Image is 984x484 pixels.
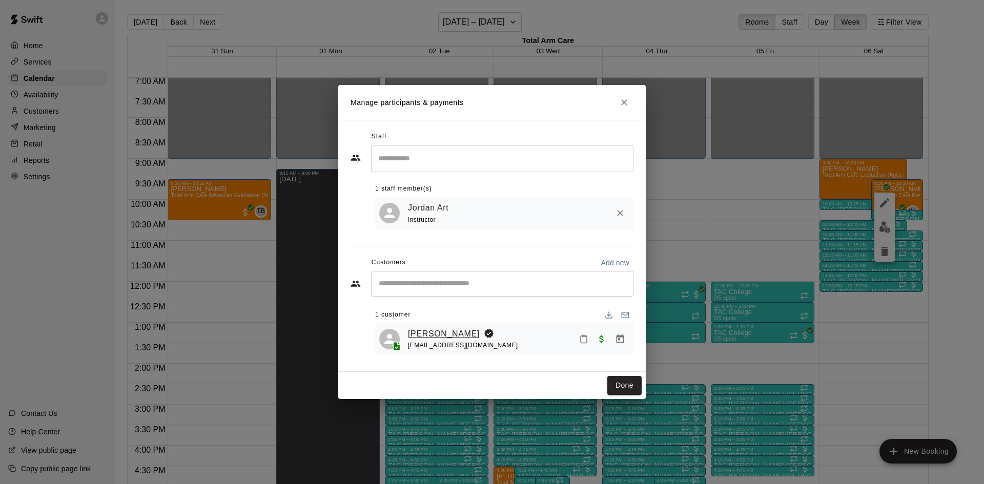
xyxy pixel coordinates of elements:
div: Search staff [371,145,633,172]
span: 1 customer [375,307,411,323]
div: Gavin Munoz [379,329,400,349]
svg: Customers [351,279,361,289]
span: Instructor [408,216,436,223]
button: Download list [601,307,617,323]
div: Start typing to search customers... [371,271,633,297]
svg: Booking Owner [484,328,494,339]
button: Close [615,93,633,112]
button: Done [607,376,642,395]
span: 1 staff member(s) [375,181,432,197]
p: Add new [601,258,629,268]
div: Jordan Art [379,203,400,223]
span: Paid with Card [592,334,611,343]
button: Remove [611,204,629,222]
button: Email participants [617,307,633,323]
button: Mark attendance [575,330,592,348]
button: Manage bookings & payment [611,330,629,348]
svg: Staff [351,153,361,163]
span: [EMAIL_ADDRESS][DOMAIN_NAME] [408,342,518,349]
button: Add new [597,255,633,271]
span: Staff [372,129,386,145]
span: Customers [372,255,406,271]
a: Jordan Art [408,201,448,215]
a: [PERSON_NAME] [408,327,480,341]
p: Manage participants & payments [351,97,464,108]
